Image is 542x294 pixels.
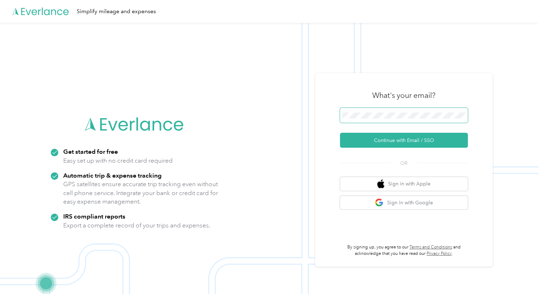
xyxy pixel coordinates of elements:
[63,148,118,155] strong: Get started for free
[63,172,162,179] strong: Automatic trip & expense tracking
[372,90,435,100] h3: What's your email?
[63,212,125,220] strong: IRS compliant reports
[375,198,384,207] img: google logo
[427,251,452,256] a: Privacy Policy
[340,196,468,210] button: google logoSign in with Google
[391,159,416,167] span: OR
[410,245,452,250] a: Terms and Conditions
[340,177,468,191] button: apple logoSign in with Apple
[63,156,173,165] p: Easy set up with no credit card required
[377,179,384,188] img: apple logo
[77,7,156,16] div: Simplify mileage and expenses
[340,244,468,257] p: By signing up, you agree to our and acknowledge that you have read our .
[63,221,210,230] p: Export a complete record of your trips and expenses.
[340,133,468,148] button: Continue with Email / SSO
[63,180,218,206] p: GPS satellites ensure accurate trip tracking even without cell phone service. Integrate your bank...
